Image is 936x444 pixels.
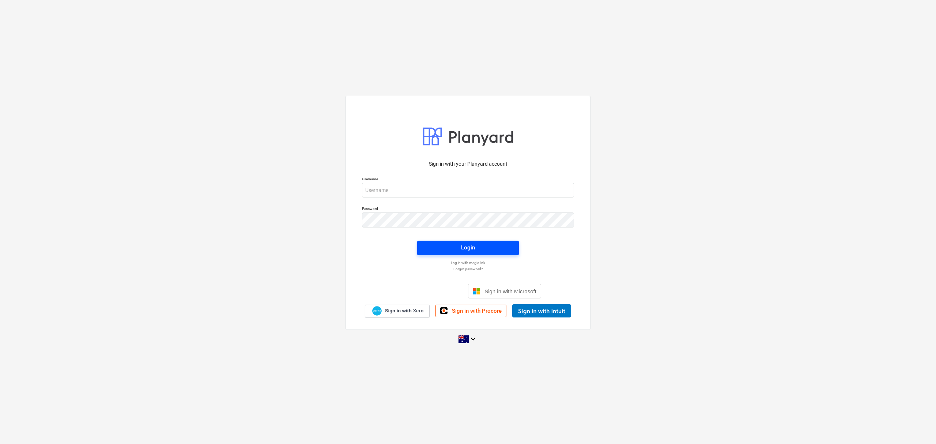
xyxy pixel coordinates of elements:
a: Forgot password? [358,267,578,271]
button: Login [417,241,519,255]
input: Username [362,183,574,197]
div: Login [461,243,475,252]
a: Sign in with Procore [435,305,506,317]
p: Sign in with your Planyard account [362,160,574,168]
p: Username [362,177,574,183]
img: Microsoft logo [473,287,480,295]
span: Sign in with Xero [385,308,423,314]
img: Xero logo [372,306,382,316]
span: Sign in with Procore [452,308,502,314]
iframe: Sign in with Google Button [391,283,466,299]
i: keyboard_arrow_down [469,335,478,343]
p: Password [362,206,574,212]
a: Sign in with Xero [365,305,430,317]
a: Log in with magic link [358,260,578,265]
span: Sign in with Microsoft [484,288,536,294]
